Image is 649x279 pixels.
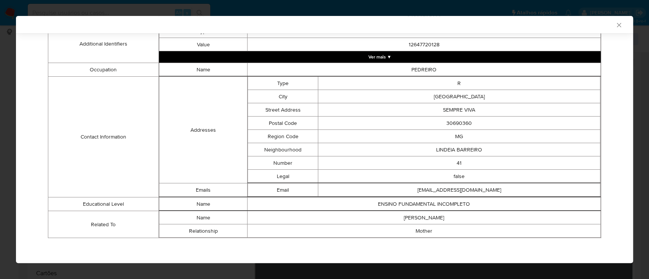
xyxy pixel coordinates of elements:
[318,117,600,130] td: 30690360
[318,183,600,197] td: [EMAIL_ADDRESS][DOMAIN_NAME]
[248,197,601,211] td: ENSINO FUNDAMENTAL INCOMPLETO
[48,77,159,197] td: Contact Information
[248,183,318,197] td: Email
[248,143,318,156] td: Neighbourhood
[159,197,247,211] td: Name
[318,90,600,103] td: [GEOGRAPHIC_DATA]
[159,38,247,51] td: Value
[615,21,622,28] button: Fechar a janela
[318,130,600,143] td: MG
[248,77,318,90] td: Type
[159,224,247,238] td: Relationship
[318,77,600,90] td: R
[159,63,247,76] td: Name
[248,211,601,224] td: [PERSON_NAME]
[48,63,159,77] td: Occupation
[48,211,159,238] td: Related To
[248,224,601,238] td: Mother
[159,77,247,183] td: Addresses
[318,143,600,156] td: LINDEIA BARREIRO
[318,156,600,170] td: 41
[159,183,247,197] td: Emails
[318,170,600,183] td: false
[48,25,159,63] td: Additional Identifiers
[248,63,601,76] td: PEDREIRO
[248,103,318,117] td: Street Address
[248,130,318,143] td: Region Code
[159,211,247,224] td: Name
[248,170,318,183] td: Legal
[16,16,633,263] div: closure-recommendation-modal
[159,51,601,63] button: Expand array
[48,197,159,211] td: Educational Level
[248,38,601,51] td: 12647720128
[318,103,600,117] td: SEMPRE VIVA
[248,90,318,103] td: City
[248,117,318,130] td: Postal Code
[248,156,318,170] td: Number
